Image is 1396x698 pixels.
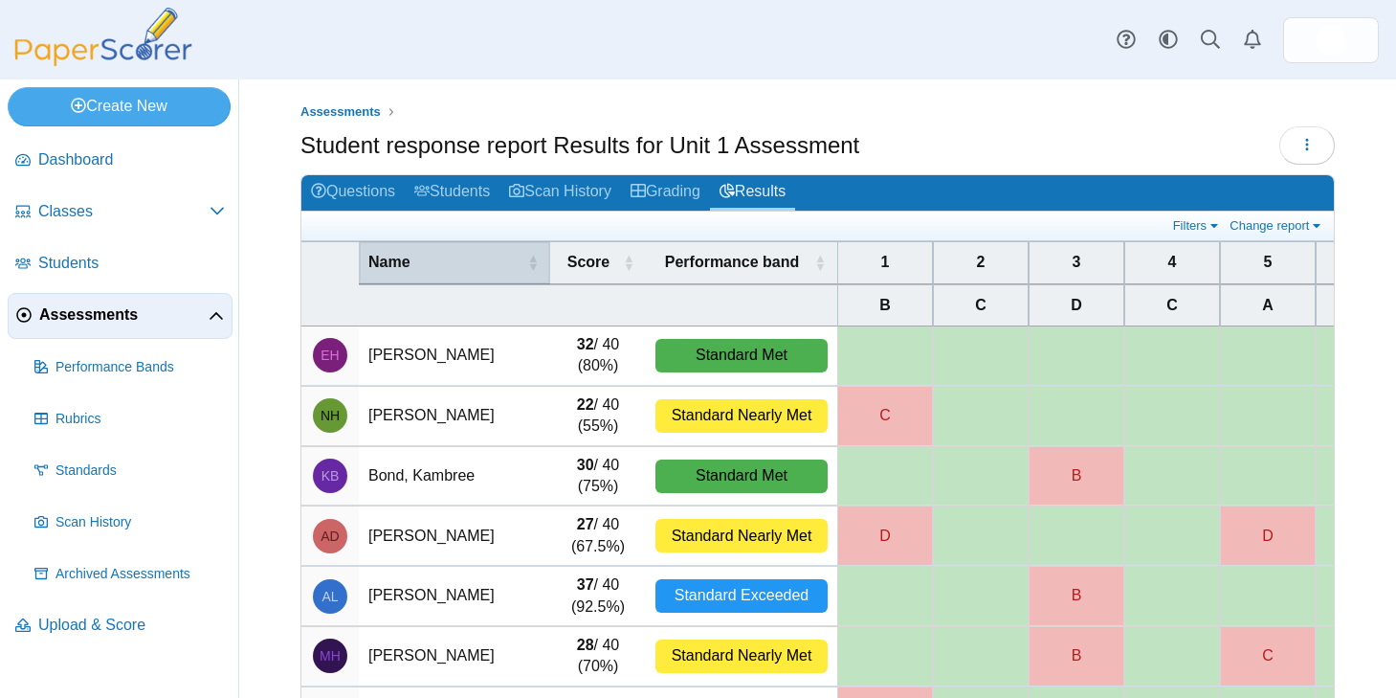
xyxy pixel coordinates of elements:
span: Nathan Hale [321,409,340,422]
a: Scan History [27,500,233,546]
b: 32 [577,336,594,352]
div: D [1221,507,1315,565]
span: Elaine Heywood [321,349,339,362]
a: Assessments [8,293,233,339]
a: PaperScorer [8,53,199,69]
td: / 40 (92.5%) [550,566,646,626]
td: / 40 (67.5%) [550,506,646,566]
span: Maisey Hunsaker [320,649,341,663]
span: Name : Activate to sort [527,242,539,282]
span: Students [38,253,225,274]
td: [PERSON_NAME] [359,326,550,386]
b: 28 [577,637,594,653]
span: C [975,297,986,313]
div: Standard Met [655,339,828,372]
h1: Student response report Results for Unit 1 Assessment [300,129,859,162]
div: D [838,507,932,565]
span: A [1262,297,1274,313]
a: ps.08Dk8HiHb5BR1L0X [1283,17,1379,63]
span: Standards [55,462,225,481]
a: Performance Bands [27,345,233,391]
td: / 40 (55%) [550,386,646,446]
td: [PERSON_NAME] [359,566,550,626]
td: / 40 (70%) [550,626,646,687]
a: Questions [301,175,405,211]
a: Archived Assessments [27,552,233,597]
span: Casey Shaffer [1316,25,1346,56]
div: Standard Exceeded [655,579,828,613]
div: B [1030,627,1123,686]
td: [PERSON_NAME] [359,386,550,446]
a: Change report [1225,217,1329,234]
td: [PERSON_NAME] [359,506,550,566]
span: Classes [38,201,210,222]
td: [PERSON_NAME] [359,626,550,687]
span: Dashboard [38,149,225,170]
td: Bond, Kambree [359,446,550,507]
span: Score [567,254,609,270]
span: Upload & Score [38,615,225,636]
img: ps.08Dk8HiHb5BR1L0X [1316,25,1346,56]
a: Create New [8,87,231,125]
span: Archived Assessments [55,565,225,584]
span: D [1071,297,1082,313]
a: Rubrics [27,396,233,442]
span: 4 [1168,254,1177,270]
div: Standard Nearly Met [655,399,828,433]
span: Performance band : Activate to sort [814,242,826,282]
td: / 40 (75%) [550,446,646,507]
span: Score : Activate to sort [623,242,634,282]
span: Addison Dompier [321,529,339,543]
b: 27 [577,516,594,532]
a: Assessments [296,101,386,124]
span: Rubrics [55,410,225,429]
span: Assessments [39,304,209,326]
div: Standard Nearly Met [655,640,828,673]
a: Dashboard [8,138,233,184]
a: Standards [27,448,233,494]
div: B [1030,447,1123,506]
span: 3 [1073,254,1081,270]
span: 2 [977,254,986,270]
a: Students [405,175,499,211]
a: Classes [8,190,233,236]
a: Upload & Score [8,603,233,649]
b: 22 [577,396,594,413]
div: C [838,387,932,445]
a: Grading [621,175,710,211]
span: Performance Bands [55,358,225,377]
span: Performance band [665,254,799,270]
div: C [1221,627,1315,686]
span: 5 [1264,254,1273,270]
span: Scan History [55,513,225,532]
a: Scan History [499,175,621,211]
img: PaperScorer [8,8,199,66]
div: Standard Met [655,460,828,493]
td: / 40 (80%) [550,326,646,386]
b: 37 [577,576,594,593]
span: C [1166,297,1178,313]
span: Assessments [300,104,381,119]
span: 1 [881,254,890,270]
div: B [1030,567,1123,625]
a: Alerts [1231,19,1274,61]
b: 30 [577,457,594,473]
span: Kambree Bond [321,469,340,483]
a: Students [8,241,233,287]
a: Results [710,175,795,211]
span: Name [368,254,410,270]
div: Standard Nearly Met [655,519,828,552]
span: Anna Loya [321,590,338,603]
span: B [879,297,891,313]
a: Filters [1168,217,1227,234]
